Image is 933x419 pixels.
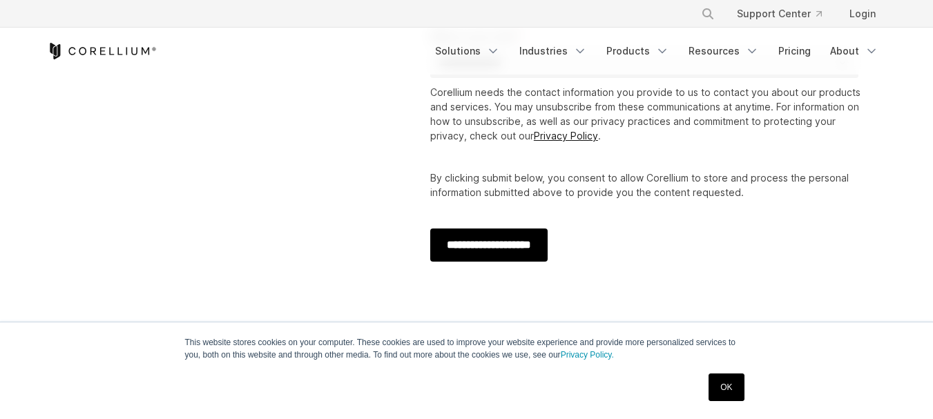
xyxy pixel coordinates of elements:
[726,1,833,26] a: Support Center
[430,170,865,199] p: By clicking submit below, you consent to allow Corellium to store and process the personal inform...
[770,39,819,64] a: Pricing
[511,39,595,64] a: Industries
[684,1,887,26] div: Navigation Menu
[822,39,887,64] a: About
[534,130,598,142] a: Privacy Policy
[427,39,508,64] a: Solutions
[838,1,887,26] a: Login
[695,1,720,26] button: Search
[709,373,744,401] a: OK
[598,39,677,64] a: Products
[430,85,865,143] p: Corellium needs the contact information you provide to us to contact you about our products and s...
[185,336,749,361] p: This website stores cookies on your computer. These cookies are used to improve your website expe...
[561,350,614,360] a: Privacy Policy.
[680,39,767,64] a: Resources
[427,39,887,64] div: Navigation Menu
[47,43,157,59] a: Corellium Home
